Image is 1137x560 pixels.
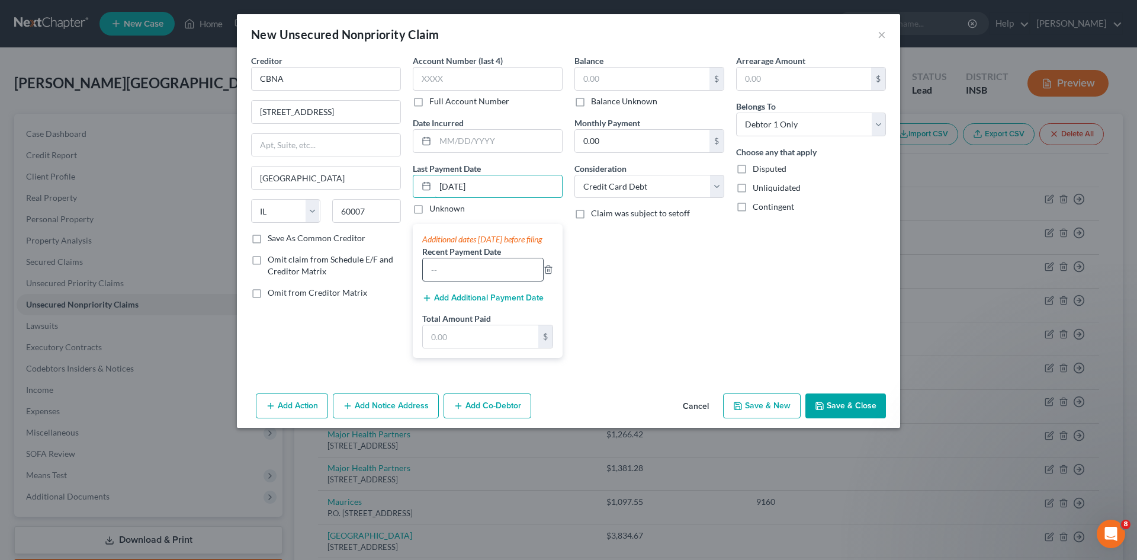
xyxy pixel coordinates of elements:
span: Omit claim from Schedule E/F and Creditor Matrix [268,254,393,276]
label: Save As Common Creditor [268,232,365,244]
span: 8 [1121,520,1130,529]
input: MM/DD/YYYY [435,175,562,198]
input: XXXX [413,67,563,91]
button: Add Additional Payment Date [422,293,544,303]
input: 0.00 [423,325,538,348]
input: 0.00 [737,68,871,90]
label: Account Number (last 4) [413,55,503,67]
div: $ [709,68,724,90]
input: -- [423,258,543,281]
span: Creditor [251,56,282,66]
label: Monthly Payment [574,117,640,129]
button: Add Co-Debtor [444,393,531,418]
div: Additional dates [DATE] before filing [422,233,553,245]
label: Total Amount Paid [422,312,491,325]
span: Contingent [753,201,794,212]
label: Date Incurred [413,117,464,129]
div: $ [709,130,724,152]
input: Enter address... [252,101,400,123]
label: Balance [574,55,603,67]
div: New Unsecured Nonpriority Claim [251,26,439,43]
div: $ [871,68,885,90]
button: Save & New [723,393,801,418]
span: Omit from Creditor Matrix [268,287,367,297]
button: × [878,27,886,41]
span: Disputed [753,164,786,174]
label: Recent Payment Date [422,245,501,258]
span: Claim was subject to setoff [591,208,690,218]
label: Unknown [429,203,465,215]
input: Enter city... [252,167,400,189]
label: Balance Unknown [591,95,657,107]
label: Consideration [574,162,627,175]
label: Last Payment Date [413,162,481,175]
button: Cancel [673,395,718,418]
input: MM/DD/YYYY [435,130,562,152]
div: $ [538,325,553,348]
input: 0.00 [575,130,709,152]
label: Arrearage Amount [736,55,805,67]
label: Choose any that apply [736,146,817,158]
label: Full Account Number [429,95,509,107]
button: Add Action [256,393,328,418]
button: Add Notice Address [333,393,439,418]
input: Enter zip... [332,199,402,223]
input: 0.00 [575,68,709,90]
iframe: Intercom live chat [1097,520,1125,548]
input: Apt, Suite, etc... [252,134,400,156]
span: Unliquidated [753,183,801,193]
input: Search creditor by name... [251,67,401,91]
span: Belongs To [736,101,776,111]
button: Save & Close [805,393,886,418]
